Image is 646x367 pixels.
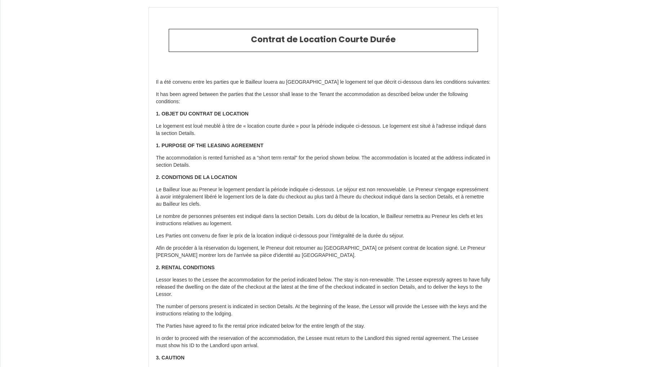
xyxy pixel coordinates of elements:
strong: 3. CAUTION [156,355,185,361]
strong: 1. OBJET DU CONTRAT DE LOCATION [156,111,249,117]
p: The accommodation is rented furnished as a "short term rental" for the period shown below. The ac... [156,154,491,169]
p: Les Parties ont convenu de fixer le prix de la location indiqué ci-dessous pour l’intégralité de ... [156,232,491,240]
p: It has been agreed between the parties that the Lessor shall lease to the Tenant the accommodatio... [156,91,491,105]
p: Le logement est loué meublé à titre de « location courte durée » pour la période indiquée ci-dess... [156,123,491,137]
p: The number of persons present is indicated in section Details. At the beginning of the lease, the... [156,303,491,318]
strong: 2. RENTAL CONDITIONS [156,265,215,270]
p: Afin de procéder à la réservation du logement, le Preneur doit retourner au [GEOGRAPHIC_DATA] ce ... [156,245,491,259]
p: Le Bailleur loue au Preneur le logement pendant la période indiquée ci-dessous. Le séjour est non... [156,186,491,208]
p: Le nombre de personnes présentes est indiqué dans la section Details. Lors du début de la locatio... [156,213,491,227]
p: Il a été convenu entre les parties que le Bailleur louera au [GEOGRAPHIC_DATA] le logement tel qu... [156,79,491,86]
p: Lessor leases to the Lessee the accommodation for the period indicated below. The stay is non-ren... [156,276,491,298]
h2: Contrat de Location Courte Durée [174,35,472,45]
strong: 2. CONDITIONS DE LA LOCATION [156,174,237,180]
p: In order to proceed with the reservation of the accommodation, the Lessee must return to the Land... [156,335,491,349]
strong: 1. PURPOSE OF THE LEASING AGREEMENT [156,143,264,148]
p: The Parties have agreed to fix the rental price indicated below for the entire length of the stay. [156,323,491,330]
